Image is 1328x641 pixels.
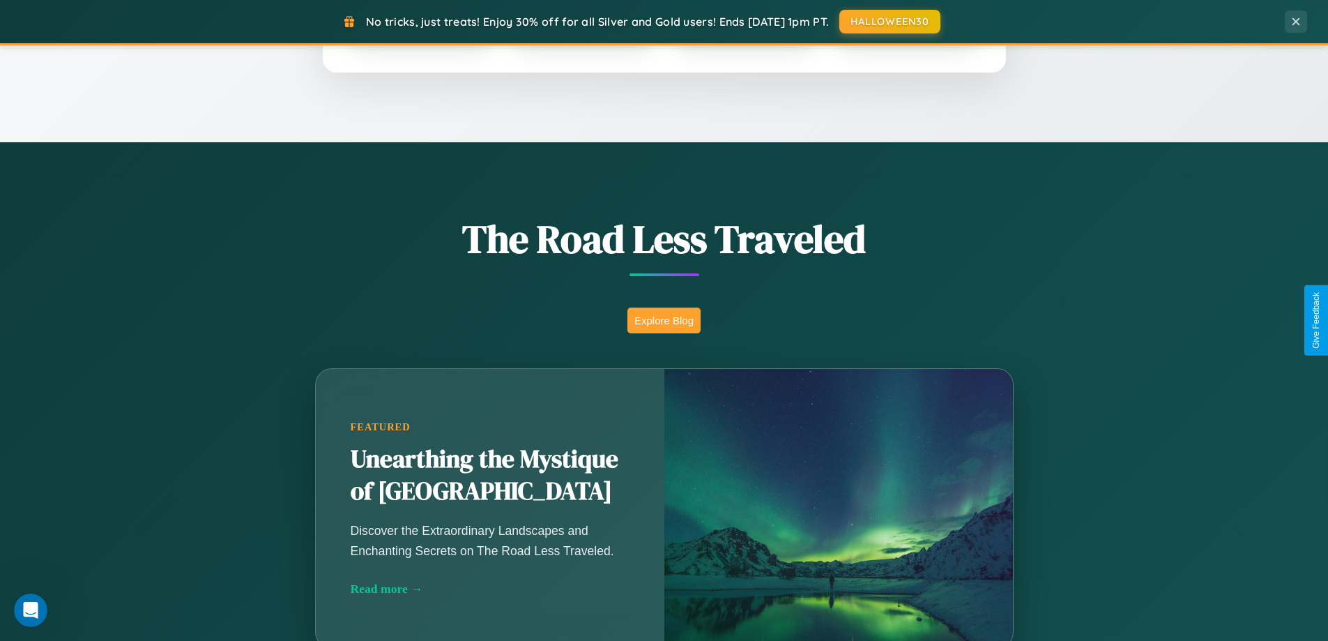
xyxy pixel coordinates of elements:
button: Explore Blog [627,308,701,333]
h2: Unearthing the Mystique of [GEOGRAPHIC_DATA] [351,444,629,508]
button: HALLOWEEN30 [839,10,940,33]
div: Give Feedback [1311,292,1321,349]
p: Discover the Extraordinary Landscapes and Enchanting Secrets on The Road Less Traveled. [351,521,629,560]
iframe: Intercom live chat [14,594,47,627]
div: Featured [351,421,629,433]
div: Read more → [351,582,629,596]
h1: The Road Less Traveled [246,212,1083,266]
span: No tricks, just treats! Enjoy 30% off for all Silver and Gold users! Ends [DATE] 1pm PT. [366,15,829,29]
